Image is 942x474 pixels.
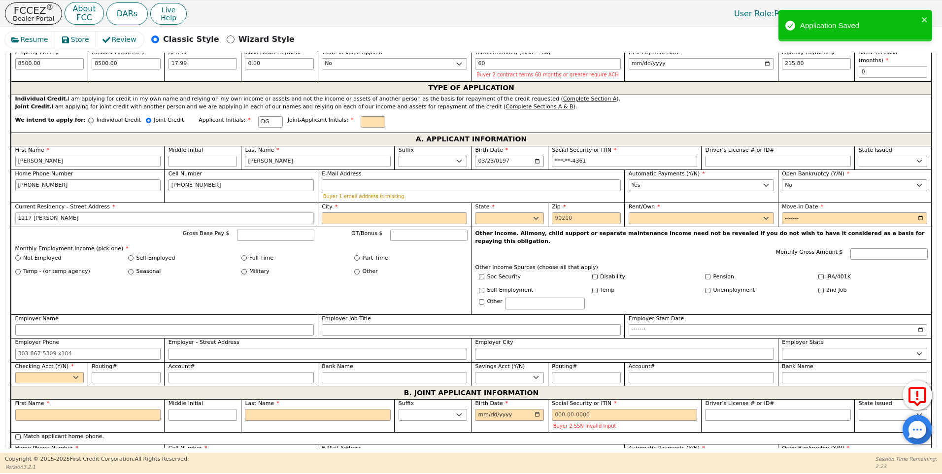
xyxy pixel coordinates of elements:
[800,20,918,32] div: Application Saved
[475,400,508,406] span: Birth Date
[475,409,544,421] input: YYYY-MM-DD
[600,273,625,281] label: Disability
[238,34,295,45] p: Wizard Style
[5,32,56,48] button: Resume
[163,34,219,45] p: Classic Style
[5,463,189,471] p: Version 3.2.1
[629,58,774,70] input: YYYY-MM-DD
[859,66,928,78] input: 0
[15,445,78,451] span: Home Phone Number
[600,286,614,295] label: Temp
[592,288,598,293] input: Y/N
[475,156,544,168] input: YYYY-MM-DD
[705,274,710,279] input: Y/N
[15,95,928,103] div: I am applying for credit in my own name and relying on my own income or assets and not the income...
[15,179,161,191] input: 303-867-5309 x104
[552,156,697,168] input: 000-00-0000
[15,116,86,133] span: We intend to apply for:
[65,2,103,25] button: AboutFCC
[288,117,354,123] span: Joint-Applicant Initials:
[245,147,279,153] span: Last Name
[15,315,59,322] span: Employer Name
[552,400,616,406] span: Social Security or ITIN
[168,363,195,370] span: Account#
[92,49,149,56] span: Amount Financed $
[859,400,892,406] span: State Issued
[15,339,60,345] span: Employer Phone
[72,14,96,22] p: FCC
[724,4,814,23] p: Primary
[782,58,851,70] input: Hint: 215.80
[249,254,273,263] label: Full Time
[705,288,710,293] input: Y/N
[199,117,251,123] span: Applicant Initials:
[563,96,616,102] u: Complete Section A
[629,170,705,177] span: Automatic Payments (Y/N)
[55,32,97,48] button: Store
[154,116,184,125] p: Joint Credit
[363,268,378,276] label: Other
[15,103,928,111] div: I am applying for joint credit with another person and we are applying in each of our names and r...
[13,5,54,15] p: FCCEZ
[15,96,68,102] strong: Individual Credit.
[734,9,774,18] span: User Role :
[552,147,616,153] span: Social Security or ITIN
[322,315,371,322] span: Employer Job Title
[5,2,62,25] a: FCCEZ®Dealer Portal
[15,170,73,177] span: Home Phone Number
[96,32,144,48] button: Review
[713,286,755,295] label: Unemployment
[168,49,191,56] span: APR %
[92,363,117,370] span: Routing#
[476,72,619,77] p: Buyer 2 contract terms 60 months or greater require ACH
[475,363,525,370] span: Savings Acct (Y/N)
[903,380,932,410] button: Report Error to FCC
[23,268,90,276] label: Temp - (or temp agency)
[168,170,202,177] span: Cell Number
[161,6,176,14] span: Live
[322,170,362,177] span: E-Mail Address
[168,400,203,406] span: Middle Initial
[13,15,54,22] p: Dealer Portal
[15,103,52,110] strong: Joint Credit.
[245,49,306,56] span: Cash Down Payment
[23,433,104,441] label: Match applicant home phone.
[183,230,230,237] span: Gross Base Pay $
[322,203,337,210] span: City
[782,203,823,210] span: Move-in Date
[817,6,937,21] button: 4248A:[PERSON_NAME]
[782,212,927,224] input: YYYY-MM-DD
[323,194,620,199] p: Buyer 1 email address is missing.
[629,363,655,370] span: Account#
[776,249,843,255] span: Monthly Gross Amount $
[552,409,697,421] input: 000-00-0000
[15,363,74,370] span: Checking Acct (Y/N)
[818,288,824,293] input: Y/N
[875,455,937,463] p: Session Time Remaining:
[826,286,846,295] label: 2nd Job
[487,298,503,306] label: Other
[629,315,684,322] span: Employer Start Date
[553,423,696,429] p: Buyer 2 SSN Invalid Input
[859,147,892,153] span: State Issued
[136,268,161,276] label: Seasonal
[5,455,189,464] p: Copyright © 2015- 2025 First Credit Corporation.
[416,133,527,146] span: A. APPLICANT INFORMATION
[629,203,660,210] span: Rent/Own
[475,264,928,272] p: Other Income Sources (choose all that apply)
[72,5,96,13] p: About
[552,212,621,224] input: 90210
[875,463,937,470] p: 2:23
[552,203,566,210] span: Zip
[112,34,136,45] span: Review
[322,49,387,56] span: Trade-in Value Applied
[724,4,814,23] a: User Role:Primary
[322,445,362,451] span: E-Mail Address
[475,49,550,56] span: Terms (months) (MAX = 60)
[15,49,64,56] span: Property Price $
[168,147,203,153] span: Middle Initial
[475,203,495,210] span: State
[106,2,148,25] a: DARs
[629,49,685,56] span: First Payment Date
